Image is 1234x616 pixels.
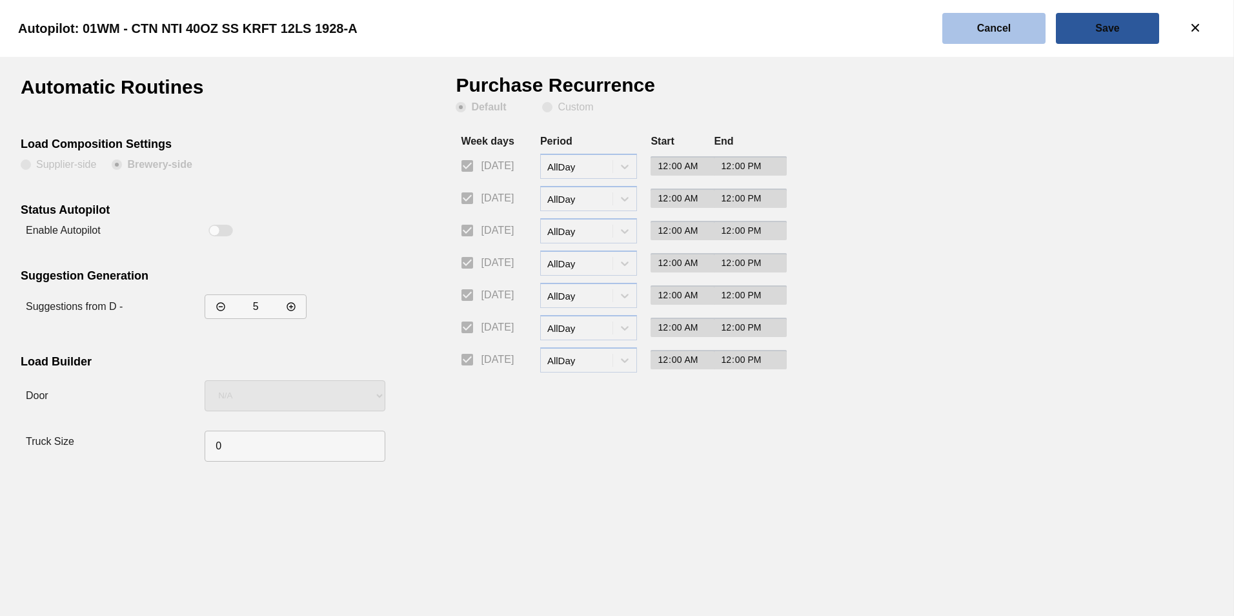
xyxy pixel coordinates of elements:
[112,159,192,172] clb-radio-button: Brewery-side
[456,102,527,115] clb-radio-button: Default
[714,136,733,147] label: End
[26,436,74,447] label: Truck Size
[26,390,48,401] label: Door
[481,352,514,367] span: [DATE]
[21,269,378,286] div: Suggestion Generation
[481,320,514,335] span: [DATE]
[461,136,514,147] label: Week days
[542,102,593,115] clb-radio-button: Custom
[481,190,514,206] span: [DATE]
[21,159,96,172] clb-radio-button: Supplier-side
[481,255,514,271] span: [DATE]
[481,223,514,238] span: [DATE]
[21,355,378,372] div: Load Builder
[26,225,101,236] label: Enable Autopilot
[481,158,514,174] span: [DATE]
[456,77,685,102] h1: Purchase Recurrence
[21,77,250,107] h1: Automatic Routines
[26,301,123,312] label: Suggestions from D -
[540,136,572,147] label: Period
[651,136,674,147] label: Start
[21,138,378,154] div: Load Composition Settings
[21,203,378,220] div: Status Autopilot
[481,287,514,303] span: [DATE]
